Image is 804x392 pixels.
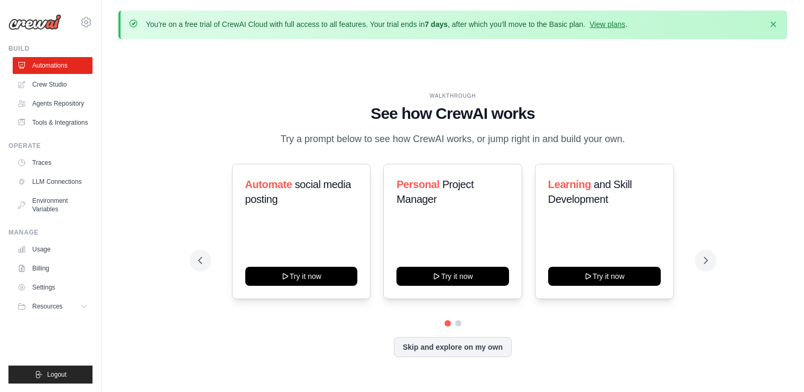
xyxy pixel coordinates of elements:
[13,279,93,296] a: Settings
[424,20,448,29] strong: 7 days
[13,95,93,112] a: Agents Repository
[245,267,358,286] button: Try it now
[8,228,93,237] div: Manage
[47,370,67,379] span: Logout
[275,132,631,147] p: Try a prompt below to see how CrewAI works, or jump right in and build your own.
[13,114,93,131] a: Tools & Integrations
[13,260,93,277] a: Billing
[13,241,93,258] a: Usage
[396,267,509,286] button: Try it now
[8,44,93,53] div: Build
[548,179,591,190] span: Learning
[394,337,512,357] button: Skip and explore on my own
[396,179,439,190] span: Personal
[198,92,708,100] div: WALKTHROUGH
[8,366,93,384] button: Logout
[8,14,61,30] img: Logo
[13,76,93,93] a: Crew Studio
[548,267,661,286] button: Try it now
[8,142,93,150] div: Operate
[198,104,708,123] h1: See how CrewAI works
[146,19,627,30] p: You're on a free trial of CrewAI Cloud with full access to all features. Your trial ends in , aft...
[589,20,625,29] a: View plans
[13,298,93,315] button: Resources
[13,192,93,218] a: Environment Variables
[13,154,93,171] a: Traces
[32,302,62,311] span: Resources
[245,179,292,190] span: Automate
[13,57,93,74] a: Automations
[245,179,352,205] span: social media posting
[13,173,93,190] a: LLM Connections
